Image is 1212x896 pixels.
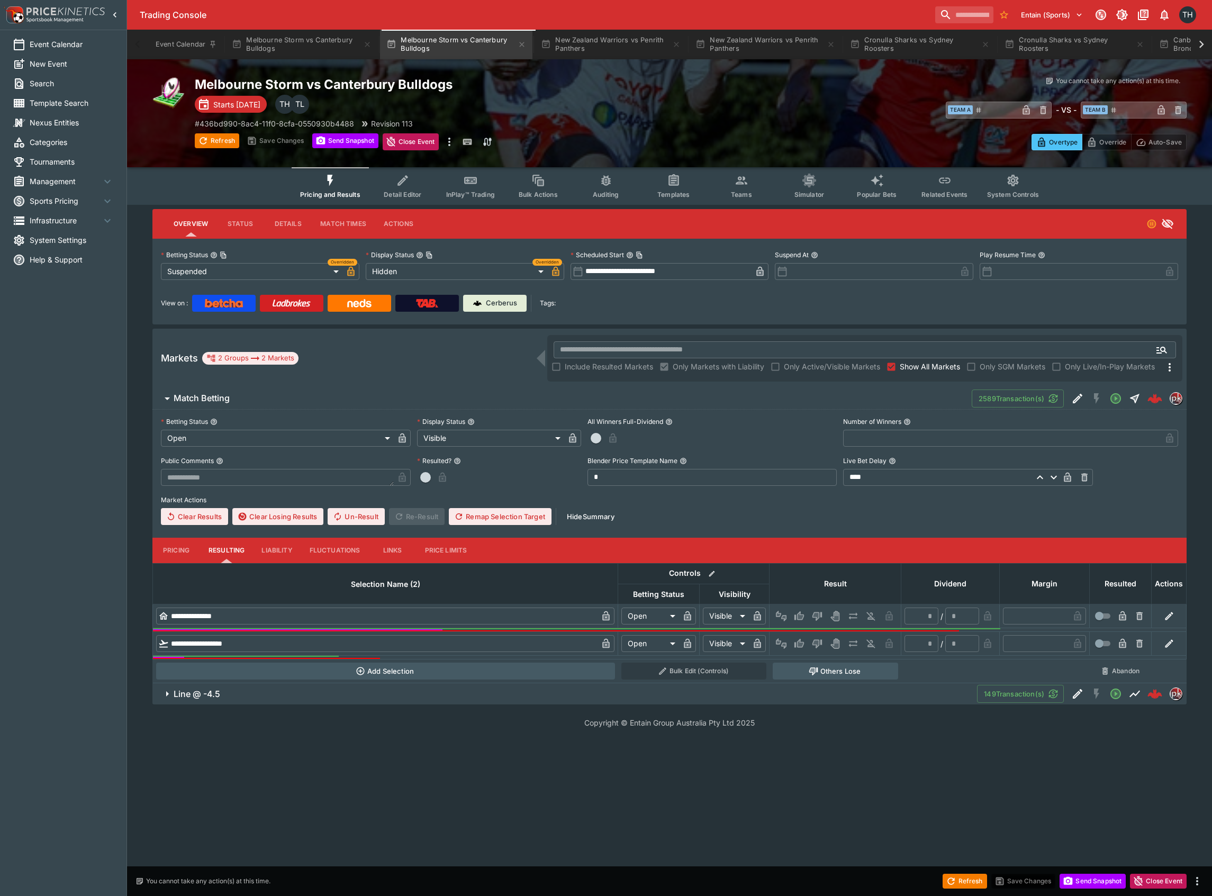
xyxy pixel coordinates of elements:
[272,299,311,307] img: Ladbrokes
[1161,218,1174,230] svg: Hidden
[3,4,24,25] img: PriceKinetics Logo
[30,97,114,108] span: Template Search
[680,457,687,465] button: Blender Price Template Name
[1090,563,1152,604] th: Resulted
[1147,686,1162,701] div: a8376293-cac8-4dcd-8794-ecba868480d5
[921,191,967,198] span: Related Events
[195,76,691,93] h2: Copy To Clipboard
[206,352,294,365] div: 2 Groups 2 Markets
[200,538,253,563] button: Resulting
[1170,688,1182,700] img: pricekinetics
[30,137,114,148] span: Categories
[673,361,764,372] span: Only Markets with Liability
[977,685,1064,703] button: 149Transaction(s)
[463,295,527,312] a: Cerberus
[791,608,808,625] button: Win
[827,608,844,625] button: Void
[705,567,719,581] button: Bulk edit
[174,689,220,700] h6: Line @ -4.5
[389,508,445,525] span: Re-Result
[384,191,421,198] span: Detail Editor
[536,259,559,266] span: Overridden
[328,508,384,525] button: Un-Result
[339,578,432,591] span: Selection Name (2)
[30,176,101,187] span: Management
[770,563,901,604] th: Result
[901,563,1000,604] th: Dividend
[1109,687,1122,700] svg: Open
[857,191,897,198] span: Popular Bets
[161,492,1178,508] label: Market Actions
[140,10,931,21] div: Trading Console
[1125,684,1144,703] button: Line
[784,361,880,372] span: Only Active/Visible Markets
[560,508,621,525] button: HideSummary
[809,608,826,625] button: Lose
[161,295,188,312] label: View on :
[371,118,413,129] p: Revision 113
[213,99,260,110] p: Starts [DATE]
[416,251,423,259] button: Display StatusCopy To Clipboard
[845,635,862,652] button: Push
[152,683,977,704] button: Line @ -4.5
[443,133,456,150] button: more
[1179,6,1196,23] div: Todd Henderson
[571,250,624,259] p: Scheduled Start
[626,251,634,259] button: Scheduled StartCopy To Clipboard
[1060,874,1126,889] button: Send Snapshot
[773,608,790,625] button: Not Set
[791,635,808,652] button: Win
[1065,361,1155,372] span: Only Live/In-Play Markets
[264,211,312,237] button: Details
[161,417,208,426] p: Betting Status
[1087,389,1106,408] button: SGM Disabled
[156,663,615,680] button: Add Selection
[30,117,114,128] span: Nexus Entities
[707,588,762,601] span: Visibility
[618,563,770,584] th: Controls
[30,234,114,246] span: System Settings
[827,635,844,652] button: Void
[1106,684,1125,703] button: Open
[1068,684,1087,703] button: Edit Detail
[473,299,482,307] img: Cerberus
[195,133,239,148] button: Refresh
[152,388,972,409] button: Match Betting
[972,390,1064,408] button: 2589Transaction(s)
[127,717,1212,728] p: Copyright © Entain Group Australia Pty Ltd 2025
[998,30,1151,59] button: Cronulla Sharks vs Sydney Roosters
[657,191,690,198] span: Templates
[1032,134,1082,150] button: Overtype
[1093,663,1148,680] button: Abandon
[161,508,228,525] button: Clear Results
[1146,219,1157,229] svg: Suspended
[845,608,862,625] button: Push
[380,30,532,59] button: Melbourne Storm vs Canterbury Bulldogs
[1049,137,1078,148] p: Overtype
[900,361,960,372] span: Show All Markets
[1144,683,1165,704] a: a8376293-cac8-4dcd-8794-ecba868480d5
[665,418,673,426] button: All Winners Full-Dividend
[987,191,1039,198] span: System Controls
[369,538,417,563] button: Links
[1148,137,1182,148] p: Auto-Save
[587,456,677,465] p: Blender Price Template Name
[1125,389,1144,408] button: Straight
[366,250,414,259] p: Display Status
[375,211,422,237] button: Actions
[1170,393,1182,404] img: pricekinetics
[216,457,223,465] button: Public Comments
[146,876,270,886] p: You cannot take any action(s) at this time.
[1163,361,1176,374] svg: More
[301,538,369,563] button: Fluctuations
[26,7,105,15] img: PriceKinetics
[275,95,294,114] div: Todd Henderson
[519,191,558,198] span: Bulk Actions
[30,195,101,206] span: Sports Pricing
[152,76,186,110] img: rugby_league.png
[843,456,887,465] p: Live Bet Delay
[863,635,880,652] button: Eliminated In Play
[565,361,653,372] span: Include Resulted Markets
[621,635,679,652] div: Open
[347,299,371,307] img: Neds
